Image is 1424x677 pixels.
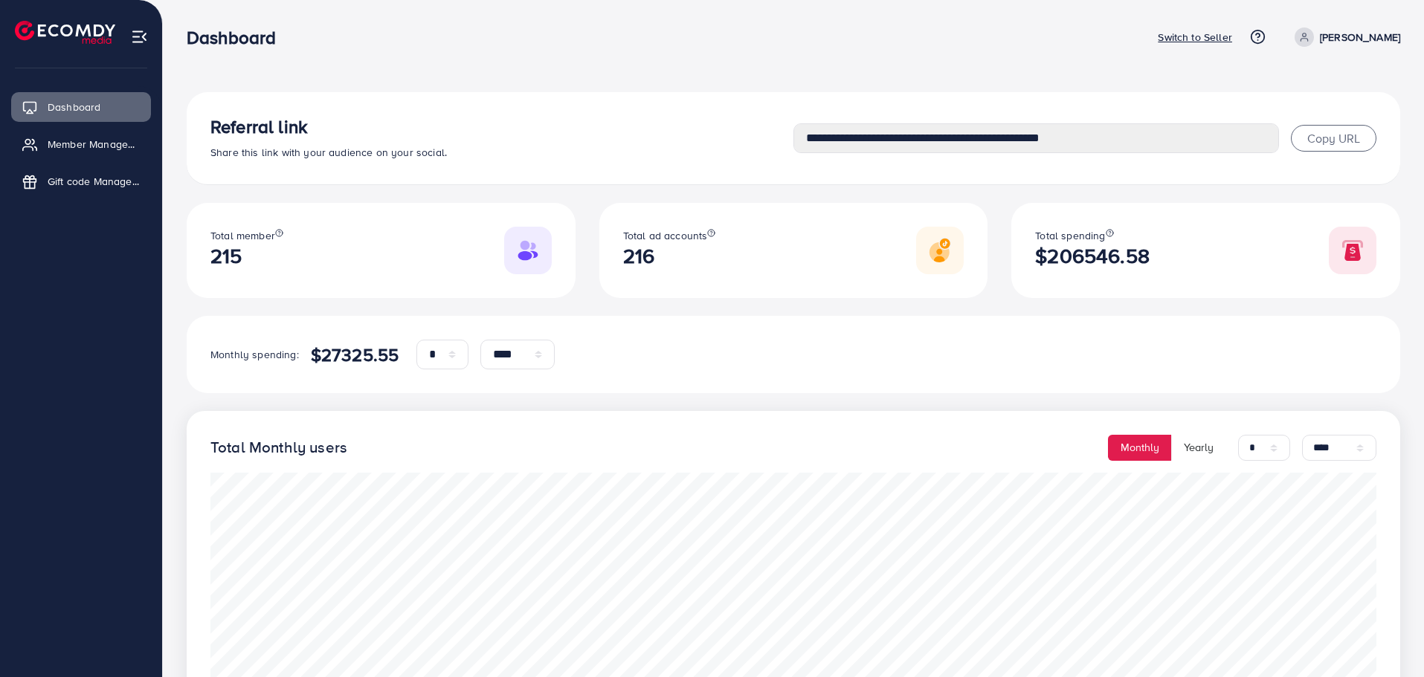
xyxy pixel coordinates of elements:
[1035,228,1105,243] span: Total spending
[210,346,299,363] p: Monthly spending:
[623,228,708,243] span: Total ad accounts
[210,244,283,268] h2: 215
[11,129,151,159] a: Member Management
[11,92,151,122] a: Dashboard
[1158,28,1232,46] p: Switch to Seller
[1035,244,1150,268] h2: $206546.58
[11,166,151,196] a: Gift code Management
[210,116,793,137] h3: Referral link
[1289,27,1400,47] a: [PERSON_NAME]
[15,21,115,44] img: logo
[1320,28,1400,46] p: [PERSON_NAME]
[210,145,447,160] span: Share this link with your audience on your social.
[1361,610,1413,666] iframe: Chat
[1108,435,1172,461] button: Monthly
[1307,130,1360,146] span: Copy URL
[504,227,552,274] img: Responsive image
[48,100,100,114] span: Dashboard
[210,228,275,243] span: Total member
[1171,435,1226,461] button: Yearly
[916,227,964,274] img: Responsive image
[131,28,148,45] img: menu
[623,244,716,268] h2: 216
[1291,125,1376,152] button: Copy URL
[48,174,140,189] span: Gift code Management
[187,27,288,48] h3: Dashboard
[1329,227,1376,274] img: Responsive image
[210,438,347,457] h4: Total Monthly users
[311,344,399,366] h4: $27325.55
[48,137,140,152] span: Member Management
